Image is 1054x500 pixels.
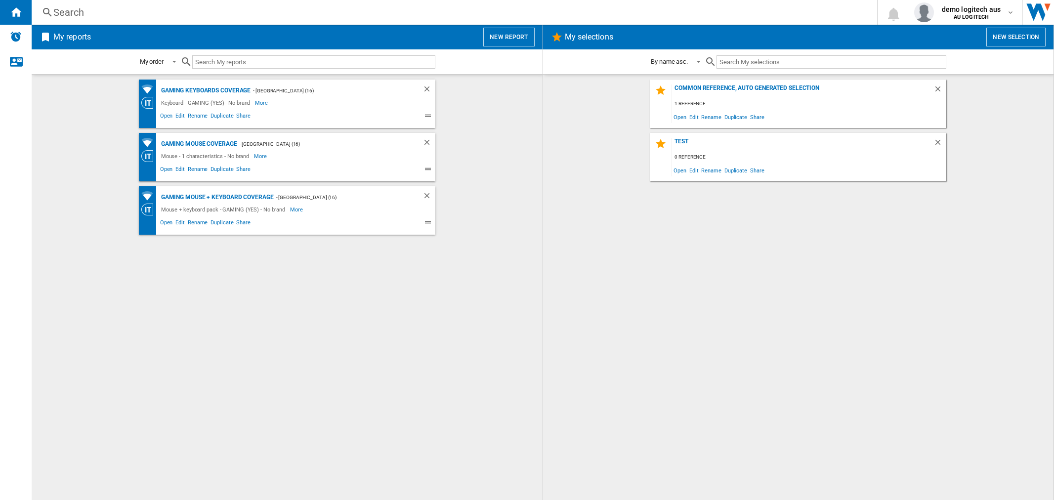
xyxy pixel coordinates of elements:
[700,110,722,124] span: Rename
[51,28,93,46] h2: My reports
[723,164,749,177] span: Duplicate
[274,191,403,204] div: - [GEOGRAPHIC_DATA] (16)
[209,165,235,176] span: Duplicate
[141,136,159,149] div: Brands coverage
[672,164,688,177] span: Open
[140,58,164,65] div: My order
[422,191,435,204] div: Delete
[235,218,252,230] span: Share
[159,191,274,204] div: Gaming Mouse + keyboard Coverage
[942,4,1001,14] span: demo logitech aus
[237,138,403,150] div: - [GEOGRAPHIC_DATA] (16)
[159,218,174,230] span: Open
[672,110,688,124] span: Open
[174,165,186,176] span: Edit
[159,150,254,162] div: Mouse - 1 characteristics - No brand
[422,138,435,150] div: Delete
[954,14,989,20] b: AU LOGITECH
[251,84,402,97] div: - [GEOGRAPHIC_DATA] (16)
[159,84,251,97] div: Gaming Keyboards Coverage
[209,111,235,123] span: Duplicate
[914,2,934,22] img: profile.jpg
[159,165,174,176] span: Open
[235,165,252,176] span: Share
[235,111,252,123] span: Share
[672,84,933,98] div: Common reference, auto generated selection
[255,97,269,109] span: More
[749,164,766,177] span: Share
[10,31,22,42] img: alerts-logo.svg
[141,190,159,202] div: Brands coverage
[186,111,209,123] span: Rename
[53,5,851,19] div: Search
[672,138,933,151] div: Test
[672,98,946,110] div: 1 reference
[186,218,209,230] span: Rename
[159,204,290,215] div: Mouse + keyboard pack - GAMING (YES) - No brand
[141,150,159,162] div: Category View
[933,84,946,98] div: Delete
[141,97,159,109] div: Category View
[483,28,534,46] button: New report
[290,204,304,215] span: More
[422,84,435,97] div: Delete
[688,110,700,124] span: Edit
[186,165,209,176] span: Rename
[717,55,946,69] input: Search My selections
[141,83,159,95] div: Brands coverage
[700,164,722,177] span: Rename
[209,218,235,230] span: Duplicate
[159,97,255,109] div: Keyboard - GAMING (YES) - No brand
[159,138,237,150] div: Gaming Mouse Coverage
[651,58,688,65] div: By name asc.
[563,28,615,46] h2: My selections
[749,110,766,124] span: Share
[933,138,946,151] div: Delete
[159,111,174,123] span: Open
[254,150,268,162] span: More
[141,204,159,215] div: Category View
[688,164,700,177] span: Edit
[192,55,435,69] input: Search My reports
[986,28,1046,46] button: New selection
[174,218,186,230] span: Edit
[723,110,749,124] span: Duplicate
[672,151,946,164] div: 0 reference
[174,111,186,123] span: Edit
